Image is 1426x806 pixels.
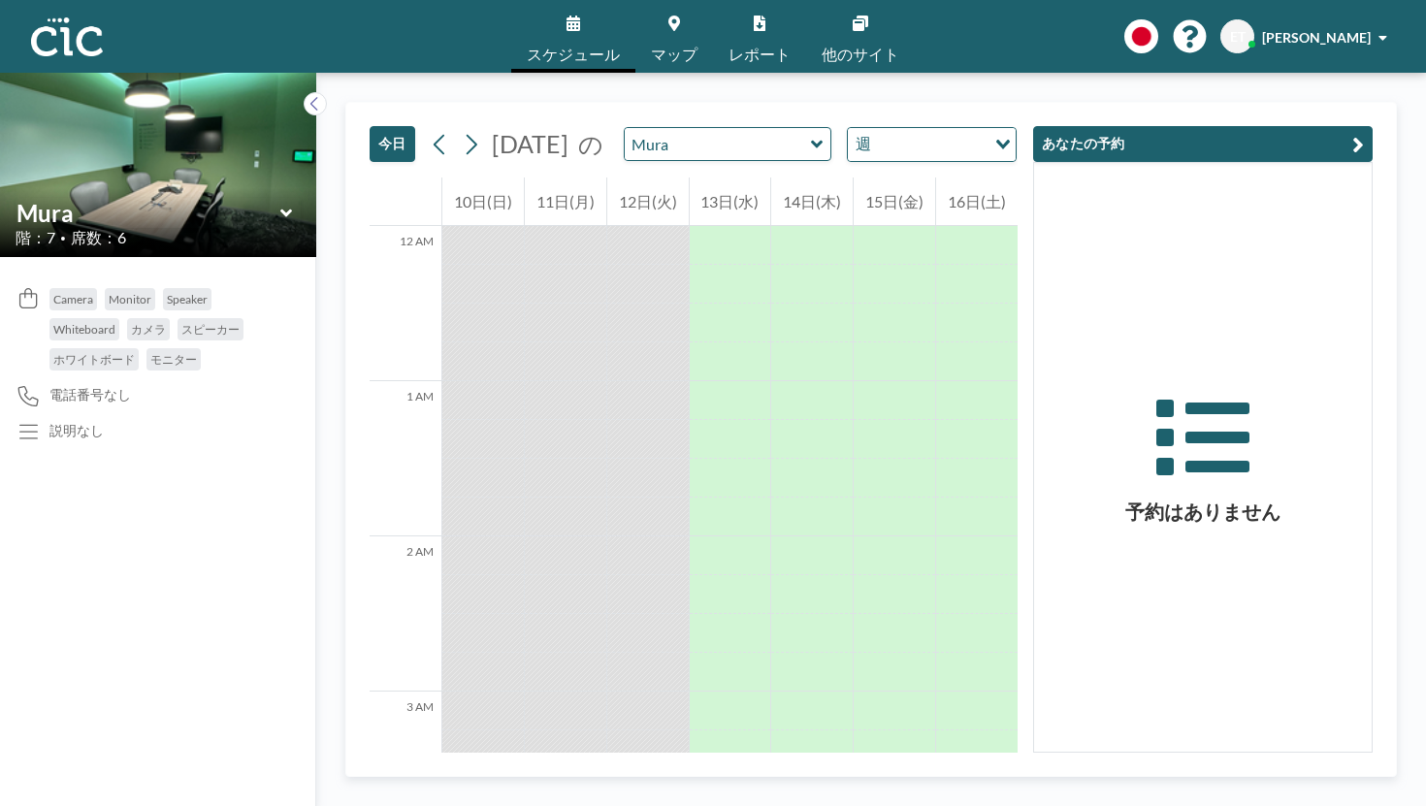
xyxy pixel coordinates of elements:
div: オプションを検索 [848,128,1016,161]
span: 電話番号なし [49,386,131,403]
span: Speaker [167,292,208,306]
div: 1 AM [370,381,441,536]
span: • [60,232,66,244]
div: 10日(日) [442,177,524,226]
font: の [578,129,603,158]
span: Monitor [109,292,151,306]
font: スケジュール [527,45,620,63]
div: 12日(火) [607,177,689,226]
font: マップ [651,45,697,63]
span: ホワイトボード [53,352,135,367]
button: 今日 [370,126,415,162]
font: 今日 [378,135,406,151]
button: あなたの予約 [1033,126,1373,162]
font: ET [1230,28,1246,45]
span: モニター [150,352,197,367]
div: 11日(月) [525,177,606,226]
font: 予約はありません [1125,500,1280,523]
font: [DATE] [492,129,568,158]
span: Camera [53,292,93,306]
font: 週 [856,134,871,152]
span: 席数：6 [71,228,126,247]
div: 16日(土) [936,177,1018,226]
font: 他のサイト [822,45,899,63]
div: 13日(水) [690,177,771,226]
span: スピーカー [181,322,240,337]
span: Whiteboard [53,322,115,337]
input: Mura [16,199,280,227]
font: レポート [729,45,791,63]
span: 階：7 [16,228,55,247]
input: オプションを検索 [877,132,984,157]
div: 2 AM [370,536,441,692]
div: 説明なし [49,422,104,439]
div: 15日(金) [854,177,935,226]
font: [PERSON_NAME] [1262,29,1371,46]
img: 組織ロゴ [31,17,103,56]
div: 12 AM [370,226,441,381]
span: カメラ [131,322,166,337]
font: あなたの予約 [1042,135,1125,151]
input: Mura [625,128,811,160]
div: 14日(木) [771,177,853,226]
